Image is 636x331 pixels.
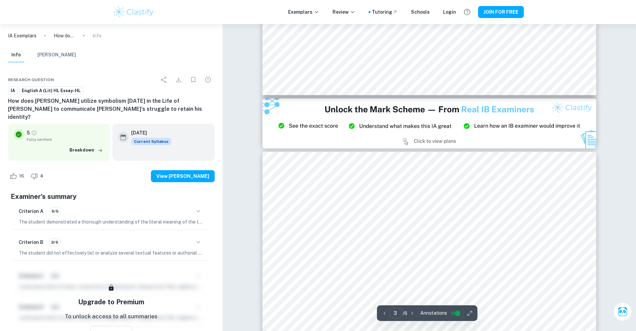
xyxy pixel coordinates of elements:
p: How does [PERSON_NAME] utilize symbolism [DATE] in the Life of [PERSON_NAME] to communicate [PERS... [54,32,75,39]
div: Bookmark [187,73,200,86]
a: English A (Lit) HL Essay-HL [19,86,83,95]
a: IA [8,86,18,95]
button: [PERSON_NAME] [37,48,76,62]
button: Ask Clai [613,302,632,321]
span: 5/5 [49,208,61,214]
h6: [DATE] [131,129,166,136]
span: 16 [15,173,28,180]
span: Fully verified [27,136,104,142]
button: Info [8,48,24,62]
p: Exemplars [288,8,319,16]
p: To unlock access to all summaries [65,312,158,321]
h5: Examiner's summary [11,192,212,202]
p: The student did not effectively list or analyze several textual features or authorial choices fro... [19,249,204,257]
p: Review [333,8,355,16]
p: The student demonstrated a thorough understanding of the literal meaning of the text, effectively... [19,218,204,226]
span: IA [8,87,17,94]
a: Schools [411,8,430,16]
h6: Criterion B [19,239,43,246]
h6: Criterion A [19,208,43,215]
img: Ad [262,98,596,148]
a: Login [443,8,456,16]
span: Annotations [420,310,447,317]
p: / 6 [403,310,407,317]
span: Current Syllabus [131,138,171,145]
button: Breakdown [68,145,104,155]
div: This exemplar is based on the current syllabus. Feel free to refer to it for inspiration/ideas wh... [131,138,171,145]
a: Tutoring [372,8,398,16]
a: IA Exemplars [8,32,36,39]
h6: How does [PERSON_NAME] utilize symbolism [DATE] in the Life of [PERSON_NAME] to communicate [PERS... [8,97,215,121]
span: 4 [36,173,47,180]
button: JOIN FOR FREE [478,6,524,18]
div: Like [8,171,28,182]
button: View [PERSON_NAME] [151,170,215,182]
img: Clastify logo [113,5,155,19]
span: Research question [8,77,54,83]
a: Grade fully verified [31,130,37,136]
p: Info [92,32,101,39]
span: 2/5 [49,239,60,245]
div: Share [157,73,171,86]
button: Help and Feedback [461,6,473,18]
div: Report issue [201,73,215,86]
div: Dislike [29,171,47,182]
p: 5 [27,129,30,136]
div: Download [172,73,185,86]
span: English A (Lit) HL Essay-HL [19,87,83,94]
h5: Upgrade to Premium [78,297,144,307]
